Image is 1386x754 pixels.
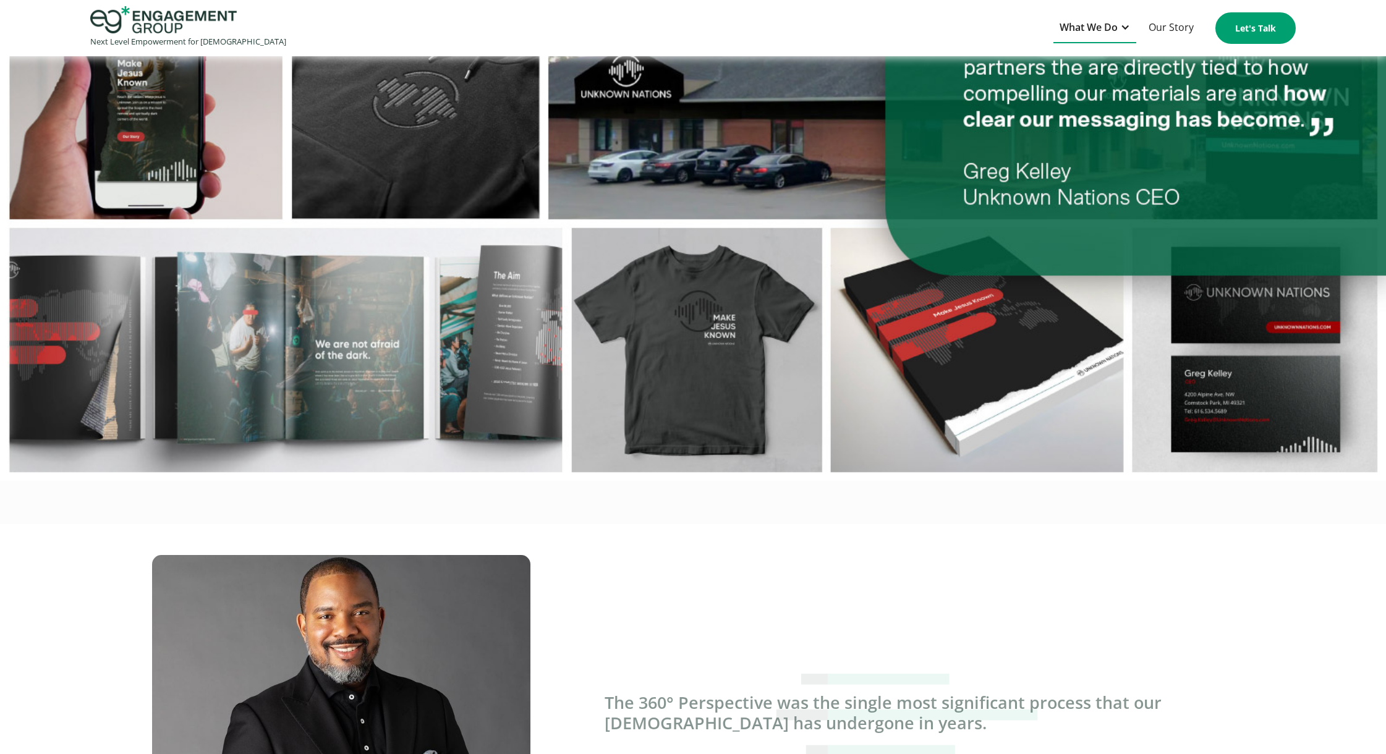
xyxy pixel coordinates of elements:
p: The 360° Perspective was the single most significant process that our [DEMOGRAPHIC_DATA] has unde... [605,693,1203,733]
span: Organization [422,50,483,64]
div: Next Level Empowerment for [DEMOGRAPHIC_DATA] [90,33,286,50]
a: home [90,6,286,50]
img: Engagement Group Logo Icon [90,6,237,33]
a: Let's Talk [1215,12,1296,44]
div: What We Do [1053,13,1136,43]
div: What We Do [1060,19,1118,36]
a: Our Story [1142,13,1200,43]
